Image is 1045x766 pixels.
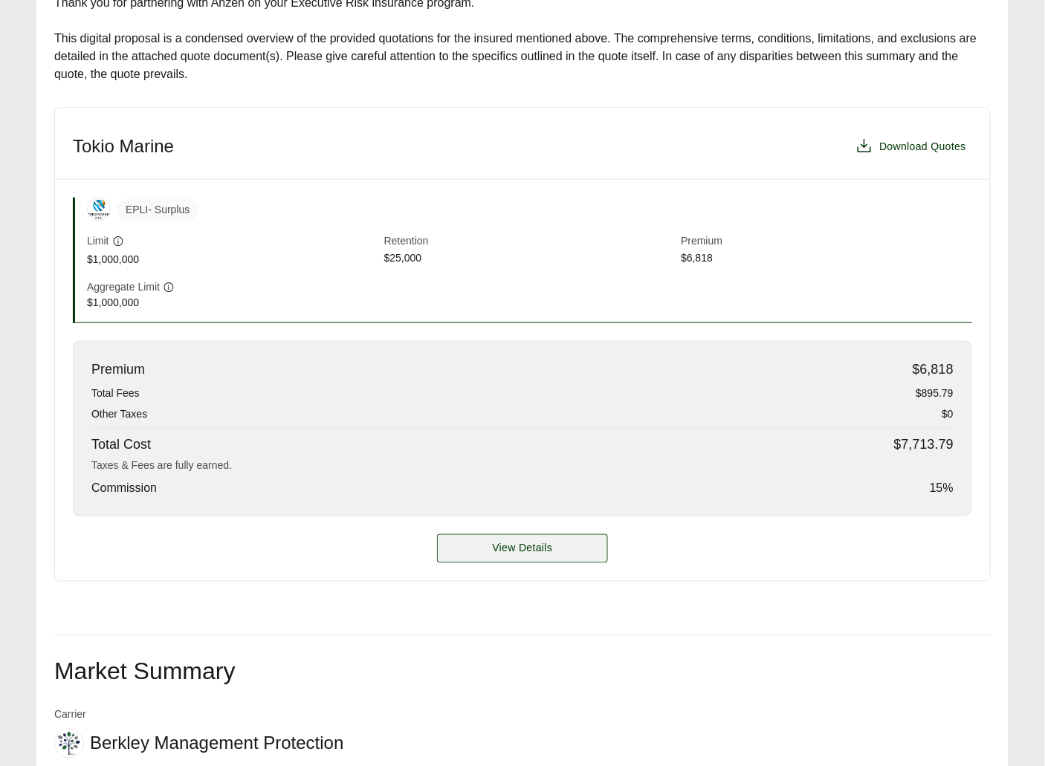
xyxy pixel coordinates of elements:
[87,279,160,295] span: Aggregate Limit
[681,233,972,250] span: Premium
[913,360,954,380] span: $6,818
[384,233,676,250] span: Retention
[384,250,676,267] span: $25,000
[916,386,954,401] span: $895.79
[87,233,109,249] span: Limit
[942,407,954,423] span: $0
[91,435,151,455] span: Total Cost
[930,480,954,498] span: 15 %
[117,199,198,221] span: EPLI - Surplus
[73,135,174,158] h3: Tokio Marine
[54,707,344,723] span: Carrier
[437,534,608,563] button: View Details
[850,132,972,161] button: Download Quotes
[87,252,378,267] span: $1,000,000
[55,730,83,758] img: Berkley Management Protection
[91,386,140,401] span: Total Fees
[437,534,608,563] a: Tokio Marine details
[681,250,972,267] span: $6,818
[91,407,147,423] span: Other Taxes
[91,458,954,474] div: Taxes & Fees are fully earned.
[88,198,110,221] img: Tokio Marine
[90,733,344,755] span: Berkley Management Protection
[879,139,966,155] span: Download Quotes
[87,295,378,311] span: $1,000,000
[91,480,157,498] span: Commission
[493,541,553,556] span: View Details
[54,660,991,684] h2: Market Summary
[894,435,954,455] span: $7,713.79
[91,360,145,380] span: Premium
